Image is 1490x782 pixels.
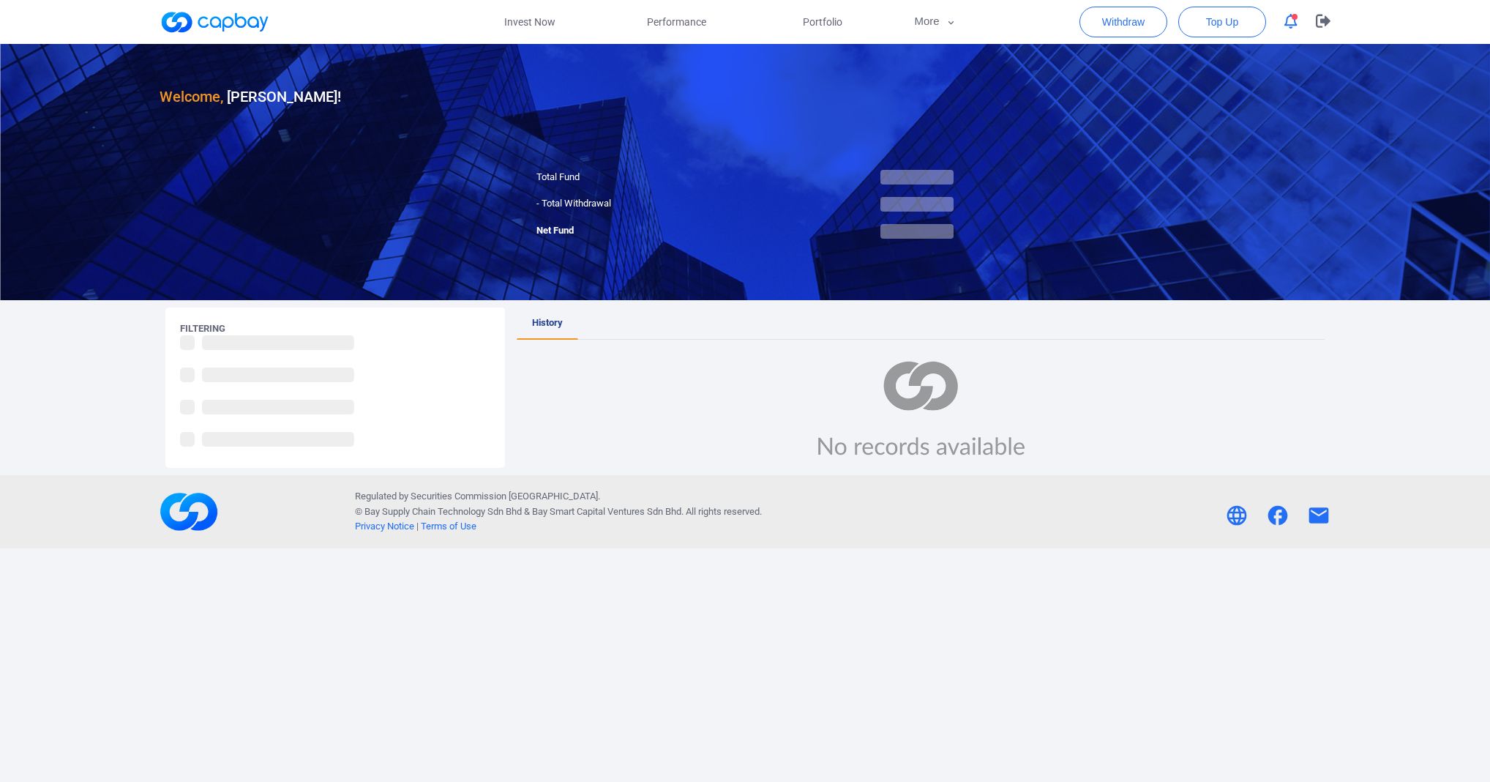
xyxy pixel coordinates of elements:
img: footerLogo [160,483,218,541]
h3: [PERSON_NAME] ! [160,85,341,108]
a: Privacy Notice [355,521,414,532]
div: Net Fund [525,223,745,239]
h5: Filtering [180,322,225,335]
a: Terms of Use [421,521,476,532]
span: Top Up [1206,15,1238,29]
span: Portfolio [803,14,842,30]
span: Performance [647,14,706,30]
button: Withdraw [1079,7,1167,37]
button: Top Up [1178,7,1266,37]
span: Bay Smart Capital Ventures Sdn Bhd [532,506,681,517]
img: no_record [799,361,1041,458]
div: - Total Withdrawal [525,196,745,212]
p: Regulated by Securities Commission [GEOGRAPHIC_DATA]. © Bay Supply Chain Technology Sdn Bhd & . A... [355,489,762,535]
span: History [532,317,563,328]
div: Total Fund [525,170,745,185]
span: Welcome, [160,88,223,105]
